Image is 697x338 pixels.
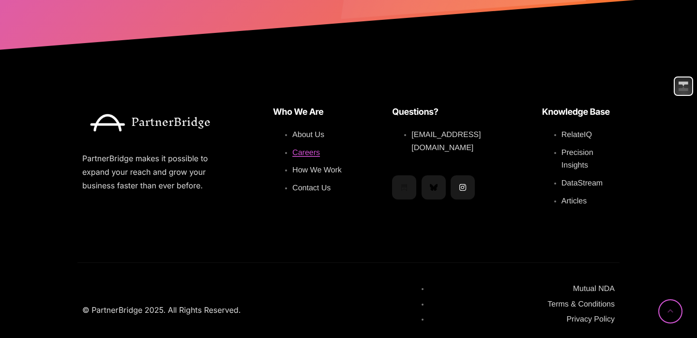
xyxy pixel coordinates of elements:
span: RelateIQ [561,131,592,139]
span: About Us [292,131,324,139]
h5: Who We Are [273,106,346,119]
a: Precision Insights [561,147,593,170]
span: Mutual NDA [573,285,615,293]
a: Instagram [451,175,475,200]
a: [EMAIL_ADDRESS][DOMAIN_NAME] [411,129,481,152]
a: Articles [561,196,587,205]
a: Substack [392,175,416,200]
p: © PartnerBridge 2025. All Rights Reserved. [82,303,395,317]
h5: Knowledge Base [542,106,615,119]
span: Precision Insights [561,149,593,170]
a: How We Work [292,165,342,174]
p: PartnerBridge makes it possible to expand your reach and grow your business faster than ever before. [82,152,215,192]
span: Articles [561,197,587,205]
a: Contact Us [292,183,331,192]
a: Privacy Policy [566,314,615,323]
a: Careers [292,147,320,157]
span: [EMAIL_ADDRESS][DOMAIN_NAME] [411,131,481,152]
a: Bluesky [422,175,446,200]
h5: Questions? [392,106,496,119]
a: Mutual NDA [573,283,615,293]
span: DataStream [561,179,603,187]
a: DataStream [561,178,603,187]
span: How We Work [292,166,342,174]
span: Terms & Conditions [547,300,615,308]
span: Privacy Policy [566,315,615,323]
a: RelateIQ [561,129,592,139]
span: Careers [292,149,320,157]
span: Contact Us [292,184,331,192]
a: About Us [292,129,324,139]
a: Terms & Conditions [547,299,615,308]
